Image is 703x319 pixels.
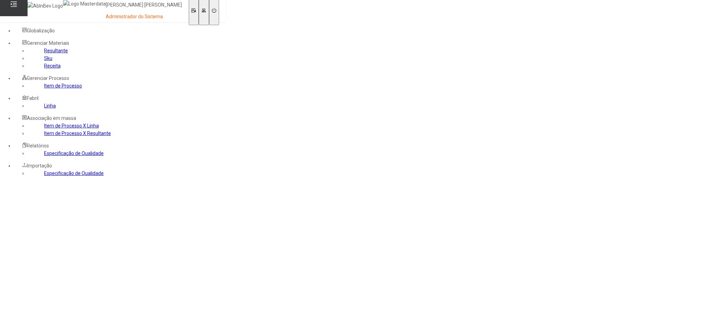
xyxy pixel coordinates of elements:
[27,115,76,121] span: Associação em massa
[27,75,69,81] span: Gerenciar Processo
[28,2,63,10] img: AbInBev Logo
[44,63,61,69] a: Receita
[44,103,56,109] a: Linha
[27,143,49,148] span: Relatórios
[44,48,68,53] a: Resultante
[44,55,52,61] a: Sku
[44,151,104,156] a: Especificação de Qualidade
[27,28,55,33] span: Globalização
[27,40,69,46] span: Gerenciar Materiais
[27,95,39,101] span: Fabril
[106,13,182,20] p: Administrador do Sistema
[27,163,52,168] span: Importação
[44,83,82,89] a: Item de Processo
[44,123,99,128] a: Item de Processo X Linha
[44,131,111,136] a: Item de Processo X Resultante
[44,171,104,176] a: Especificação de Qualidade
[106,2,182,9] p: [PERSON_NAME] [PERSON_NAME]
